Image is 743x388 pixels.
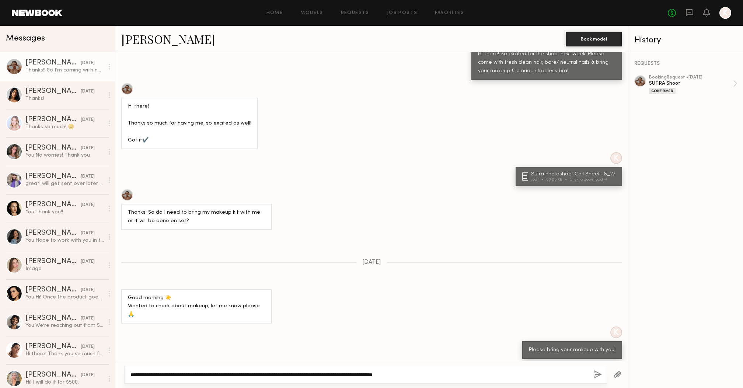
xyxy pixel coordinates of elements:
[25,123,104,130] div: Thanks so much! 😊
[25,88,81,95] div: [PERSON_NAME]
[531,172,618,177] div: Sutra Photoshoot Call Sheet- 8_27
[25,209,104,216] div: You: Thank you!!
[6,34,45,43] span: Messages
[25,59,81,67] div: [PERSON_NAME]
[81,202,95,209] div: [DATE]
[566,35,622,42] a: Book model
[531,178,546,182] div: .pdf
[81,372,95,379] div: [DATE]
[81,230,95,237] div: [DATE]
[522,172,618,182] a: Sutra Photoshoot Call Sheet- 8_27.pdf68.05 KBClick to download
[25,322,104,329] div: You: We’re reaching out from SUTRA—we’ll be at a trade show this week in [GEOGRAPHIC_DATA] at the...
[25,379,104,386] div: Hi! I will do it for $500.
[25,67,104,74] div: Thanks!! So I’m coming with no-makeup face? 😅
[634,61,737,66] div: REQUESTS
[25,294,104,301] div: You: Hi! Once the product goes live I can share!
[25,237,104,244] div: You: Hope to work with you in the future!
[25,144,81,152] div: [PERSON_NAME]
[25,173,81,180] div: [PERSON_NAME]
[25,180,104,187] div: great! will get sent over later [DATE]
[128,102,251,145] div: Hi there! Thanks so much for having me, so excited as well! Got it✔️
[649,75,733,80] div: booking Request • [DATE]
[362,259,381,266] span: [DATE]
[25,265,104,272] div: Image
[566,32,622,46] button: Book model
[81,116,95,123] div: [DATE]
[81,60,95,67] div: [DATE]
[81,343,95,350] div: [DATE]
[719,7,731,19] a: K
[81,258,95,265] div: [DATE]
[546,178,570,182] div: 68.05 KB
[341,11,369,15] a: Requests
[81,287,95,294] div: [DATE]
[529,346,615,354] div: Please bring your makeup with you!
[25,315,81,322] div: [PERSON_NAME]
[81,315,95,322] div: [DATE]
[25,343,81,350] div: [PERSON_NAME]
[25,116,81,123] div: [PERSON_NAME]
[387,11,418,15] a: Job Posts
[128,209,265,226] div: Thanks! So do I need to bring my makeup kit with me or it will be done on set?
[300,11,323,15] a: Models
[478,50,615,76] div: Hi There! So excited for the shoot next week! Please come with fresh clean hair, bare/ neutral na...
[25,258,81,265] div: [PERSON_NAME]
[81,173,95,180] div: [DATE]
[81,145,95,152] div: [DATE]
[128,294,265,319] div: Good morning ☀️ Wanted to check about makeup, let me know please 🙏
[25,230,81,237] div: [PERSON_NAME]
[25,201,81,209] div: [PERSON_NAME]
[649,88,676,94] div: Confirmed
[266,11,283,15] a: Home
[435,11,464,15] a: Favorites
[25,152,104,159] div: You: No worries! Thank you
[25,371,81,379] div: [PERSON_NAME]
[25,95,104,102] div: Thanks!
[25,350,104,357] div: Hi there! Thank you so much for reaching out and considering me for this opportunity , I’d love t...
[634,36,737,45] div: History
[649,75,737,94] a: bookingRequest •[DATE]SUTRA ShootConfirmed
[649,80,733,87] div: SUTRA Shoot
[570,178,607,182] div: Click to download
[25,286,81,294] div: [PERSON_NAME]
[81,88,95,95] div: [DATE]
[121,31,215,47] a: [PERSON_NAME]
